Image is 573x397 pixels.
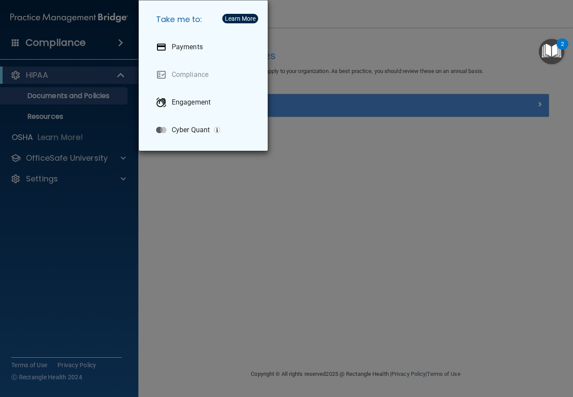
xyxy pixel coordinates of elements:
[149,90,261,114] a: Engagement
[172,98,211,107] p: Engagement
[149,7,261,32] h5: Take me to:
[149,63,261,87] a: Compliance
[172,43,203,51] p: Payments
[222,14,258,23] button: Learn More
[149,35,261,59] a: Payments
[225,16,256,22] div: Learn More
[539,39,564,64] button: Open Resource Center, 2 new notifications
[149,118,261,142] a: Cyber Quant
[172,126,210,134] p: Cyber Quant
[561,44,564,55] div: 2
